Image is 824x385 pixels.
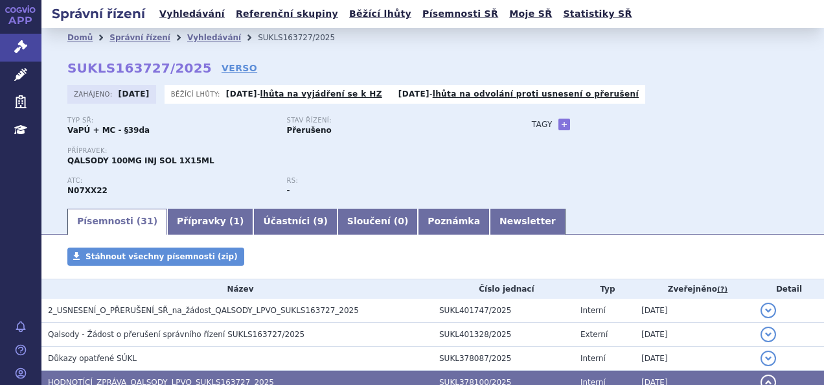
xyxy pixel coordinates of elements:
[580,354,606,363] span: Interní
[574,279,635,299] th: Typ
[67,126,150,135] strong: VaPÚ + MC - §39da
[505,5,556,23] a: Moje SŘ
[635,323,754,347] td: [DATE]
[260,89,382,99] a: lhůta na vyjádření se k HZ
[74,89,115,99] span: Zahájeno:
[635,299,754,323] td: [DATE]
[398,216,404,226] span: 0
[187,33,241,42] a: Vyhledávání
[635,347,754,371] td: [DATE]
[398,89,639,99] p: -
[109,33,170,42] a: Správní řízení
[226,89,382,99] p: -
[86,252,238,261] span: Stáhnout všechny písemnosti (zip)
[41,5,155,23] h2: Správní řízení
[717,285,727,294] abbr: (?)
[433,323,574,347] td: SUKL401328/2025
[433,279,574,299] th: Číslo jednací
[41,279,433,299] th: Název
[258,28,352,47] li: SUKLS163727/2025
[222,62,257,75] a: VERSO
[532,117,553,132] h3: Tagy
[418,5,502,23] a: Písemnosti SŘ
[171,89,223,99] span: Běžící lhůty:
[580,330,608,339] span: Externí
[433,89,639,99] a: lhůta na odvolání proti usnesení o přerušení
[155,5,229,23] a: Vyhledávání
[67,147,506,155] p: Přípravek:
[761,303,776,318] button: detail
[67,33,93,42] a: Domů
[233,216,240,226] span: 1
[433,299,574,323] td: SUKL401747/2025
[141,216,153,226] span: 31
[67,248,244,266] a: Stáhnout všechny písemnosti (zip)
[398,89,429,99] strong: [DATE]
[67,60,212,76] strong: SUKLS163727/2025
[338,209,418,235] a: Sloučení (0)
[232,5,342,23] a: Referenční skupiny
[48,354,137,363] span: Důkazy opatřené SÚKL
[754,279,824,299] th: Detail
[345,5,415,23] a: Běžící lhůty
[67,156,214,165] span: QALSODY 100MG INJ SOL 1X15ML
[67,186,108,195] strong: TOFERSEN
[761,351,776,366] button: detail
[559,5,635,23] a: Statistiky SŘ
[167,209,253,235] a: Přípravky (1)
[490,209,566,235] a: Newsletter
[286,186,290,195] strong: -
[67,209,167,235] a: Písemnosti (31)
[580,306,606,315] span: Interní
[418,209,490,235] a: Poznámka
[286,117,492,124] p: Stav řízení:
[253,209,337,235] a: Účastníci (9)
[67,177,273,185] p: ATC:
[48,306,359,315] span: 2_USNESENÍ_O_PŘERUŠENÍ_SŘ_na_žádost_QALSODY_LPVO_SUKLS163727_2025
[635,279,754,299] th: Zveřejněno
[317,216,324,226] span: 9
[286,177,492,185] p: RS:
[558,119,570,130] a: +
[433,347,574,371] td: SUKL378087/2025
[67,117,273,124] p: Typ SŘ:
[286,126,331,135] strong: Přerušeno
[226,89,257,99] strong: [DATE]
[761,327,776,342] button: detail
[48,330,304,339] span: Qalsody - Žádost o přerušení správního řízení SUKLS163727/2025
[119,89,150,99] strong: [DATE]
